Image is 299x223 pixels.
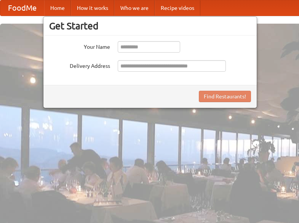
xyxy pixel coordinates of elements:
[155,0,200,16] a: Recipe videos
[49,41,110,51] label: Your Name
[199,91,251,102] button: Find Restaurants!
[0,0,44,16] a: FoodMe
[114,0,155,16] a: Who we are
[71,0,114,16] a: How it works
[49,60,110,70] label: Delivery Address
[49,20,251,32] h3: Get Started
[44,0,71,16] a: Home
